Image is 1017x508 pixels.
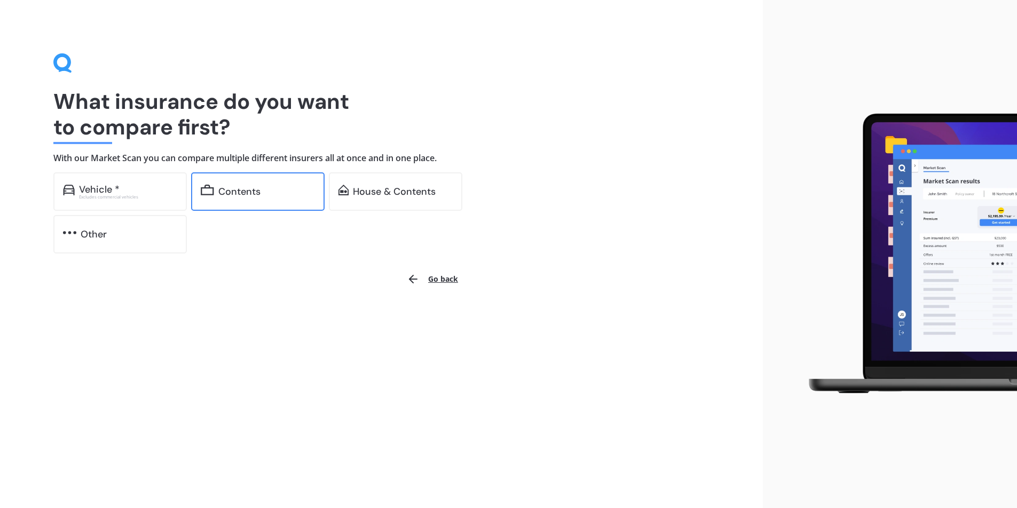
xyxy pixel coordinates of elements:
[79,184,120,195] div: Vehicle *
[201,185,214,195] img: content.01f40a52572271636b6f.svg
[218,186,261,197] div: Contents
[63,227,76,238] img: other.81dba5aafe580aa69f38.svg
[81,229,107,240] div: Other
[793,107,1017,401] img: laptop.webp
[53,153,709,164] h4: With our Market Scan you can compare multiple different insurers all at once and in one place.
[353,186,436,197] div: House & Contents
[400,266,464,292] button: Go back
[79,195,177,199] div: Excludes commercial vehicles
[338,185,349,195] img: home-and-contents.b802091223b8502ef2dd.svg
[63,185,75,195] img: car.f15378c7a67c060ca3f3.svg
[53,89,709,140] h1: What insurance do you want to compare first?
